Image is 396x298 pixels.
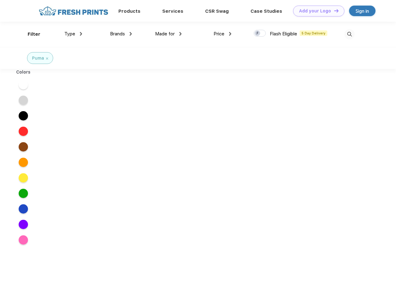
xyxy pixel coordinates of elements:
[205,8,229,14] a: CSR Swag
[110,31,125,37] span: Brands
[28,31,40,38] div: Filter
[118,8,140,14] a: Products
[162,8,183,14] a: Services
[32,55,44,61] div: Puma
[300,30,327,36] span: 5 Day Delivery
[130,32,132,36] img: dropdown.png
[179,32,182,36] img: dropdown.png
[12,69,35,75] div: Colors
[214,31,224,37] span: Price
[344,29,355,39] img: desktop_search.svg
[349,6,375,16] a: Sign in
[46,57,48,60] img: filter_cancel.svg
[299,8,331,14] div: Add your Logo
[80,32,82,36] img: dropdown.png
[356,7,369,15] div: Sign in
[155,31,175,37] span: Made for
[64,31,75,37] span: Type
[270,31,297,37] span: Flash Eligible
[37,6,110,16] img: fo%20logo%202.webp
[229,32,231,36] img: dropdown.png
[334,9,338,12] img: DT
